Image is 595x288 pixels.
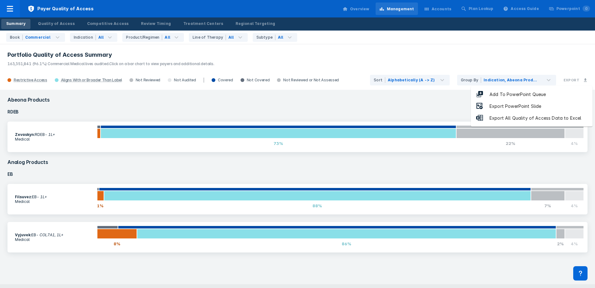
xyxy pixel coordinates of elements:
[11,191,97,208] section: EB
[4,168,591,180] h4: EB
[273,78,343,83] div: Not Reviewed or Not Assessed
[61,78,122,83] div: Aligns With or Broader Than Label
[126,35,162,40] div: Product/Regimen
[432,6,452,12] div: Accounts
[25,35,50,40] div: Commercial
[165,35,170,40] div: All
[11,128,97,145] section: RDEB
[4,94,591,106] h3: Abeona Products
[7,122,588,152] a: Zevaskyn:RDEB- 1L+Medical73%22%4%
[104,201,531,211] div: 88%
[15,233,31,237] b: Vyjuvek :
[15,137,93,142] p: Medical
[178,19,228,29] a: Treatment Centers
[37,194,47,199] i: - 1L+
[388,77,435,83] div: Alphabetically (A -> Z)
[208,78,237,83] div: Covered
[376,2,418,15] a: Management
[164,78,200,83] div: Not Audited
[278,35,283,40] div: All
[126,78,164,83] div: Not Reviewed
[183,21,223,26] div: Treatment Centers
[10,35,23,40] div: Book
[87,21,129,26] div: Competitive Access
[193,35,226,40] div: Line of Therapy
[141,21,171,26] div: Review Timing
[74,35,96,40] div: Indication
[4,156,591,168] h3: Analog Products
[236,21,275,26] div: Regional Targeting
[15,194,32,199] b: Filsuvez :
[483,115,588,122] div: Export All Quality of Access Data to Excel
[583,6,590,12] span: 0
[565,201,584,211] div: 4%
[483,103,547,110] div: Export PowerPoint Slide
[374,77,385,83] div: Sort
[82,19,134,29] a: Competitive Access
[45,132,55,137] i: - 1L+
[339,2,373,15] a: Overview
[469,6,493,12] div: Plan Lookup
[38,21,74,26] div: Quality of Access
[15,132,35,137] b: Zevaskyn :
[7,61,109,66] span: 163,351,841 (96.1%) Commercial Medical lives audited.
[6,21,26,26] div: Summary
[228,35,234,40] div: All
[97,201,104,211] div: 1%
[137,239,556,249] div: 86%
[456,138,565,148] div: 22%
[15,199,93,204] p: Medical
[556,6,590,12] div: Powerpoint
[560,74,591,86] button: Export
[483,91,552,98] div: Add To PowerPoint Queue
[573,266,588,281] div: Contact Support
[36,233,63,237] i: - COL7A1, 1L+
[136,19,176,29] a: Review Timing
[420,2,455,15] a: Accounts
[1,19,30,29] a: Summary
[564,78,579,82] h3: Export
[484,77,538,83] div: Indication, Abeona Products
[98,35,104,40] div: All
[7,51,588,59] h3: Portfolio Quality of Access Summary
[556,239,565,249] div: 2%
[101,138,456,148] div: 73%
[565,138,584,148] div: 4%
[4,106,591,118] h4: RDEB
[7,184,588,214] a: Filsuvez:EB- 1L+Medical1%88%7%4%
[231,19,280,29] a: Regional Targeting
[7,222,588,252] a: Vyjuvek:EB- COL7A1, 1L+Medical8%86%2%4%
[387,6,414,12] div: Management
[15,237,93,242] p: Medical
[97,239,137,249] div: 8%
[350,6,369,12] div: Overview
[461,77,481,83] div: Group By
[511,6,539,12] div: Access Guide
[237,78,274,83] div: Not Covered
[14,78,47,83] div: Restrictive Access
[11,229,97,246] section: EB
[109,61,214,66] span: Click on a bar chart to view payers and additional details.
[33,19,79,29] a: Quality of Access
[531,201,565,211] div: 7%
[565,239,584,249] div: 4%
[256,35,275,40] div: Subtype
